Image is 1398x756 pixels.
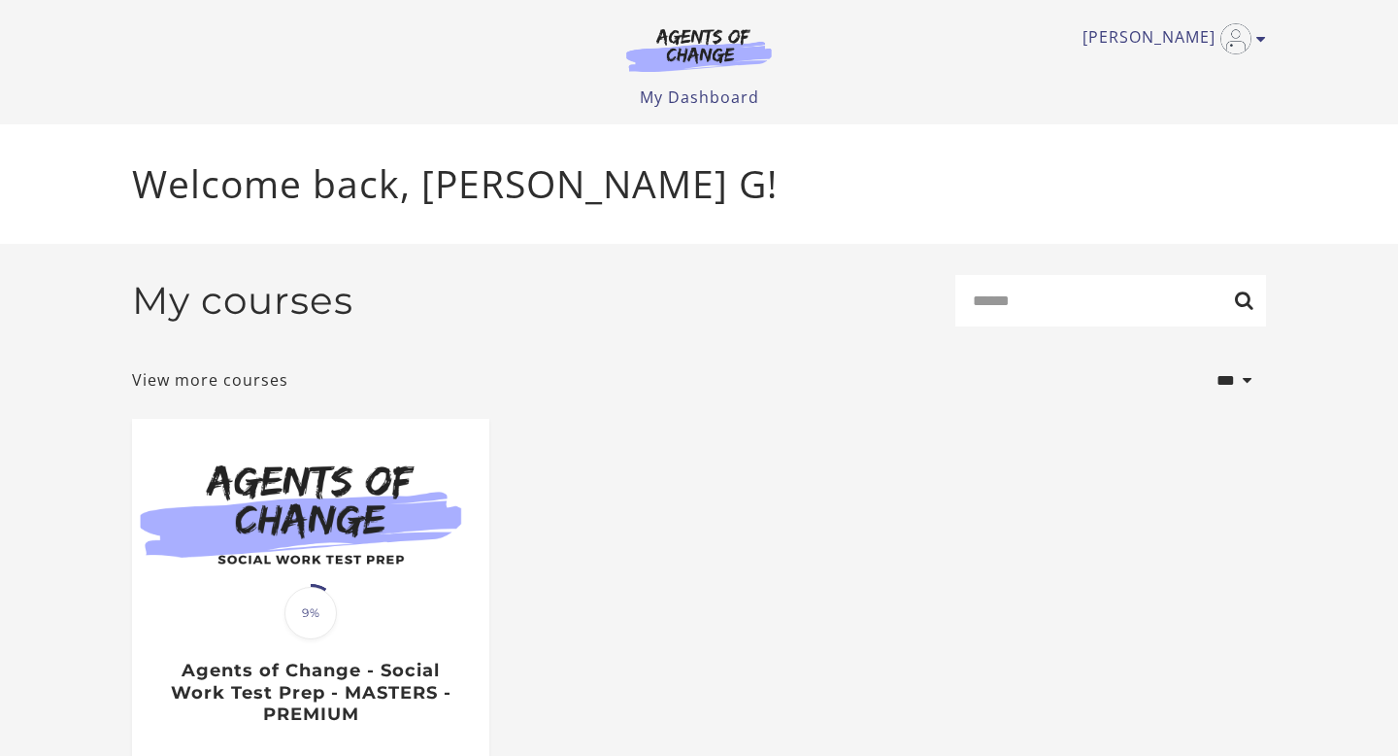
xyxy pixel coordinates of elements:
[1082,23,1256,54] a: Toggle menu
[640,86,759,108] a: My Dashboard
[152,660,468,726] h3: Agents of Change - Social Work Test Prep - MASTERS - PREMIUM
[132,155,1266,213] p: Welcome back, [PERSON_NAME] G!
[284,587,337,639] span: 9%
[606,27,792,72] img: Agents of Change Logo
[132,278,353,324] h2: My courses
[132,368,288,392] a: View more courses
